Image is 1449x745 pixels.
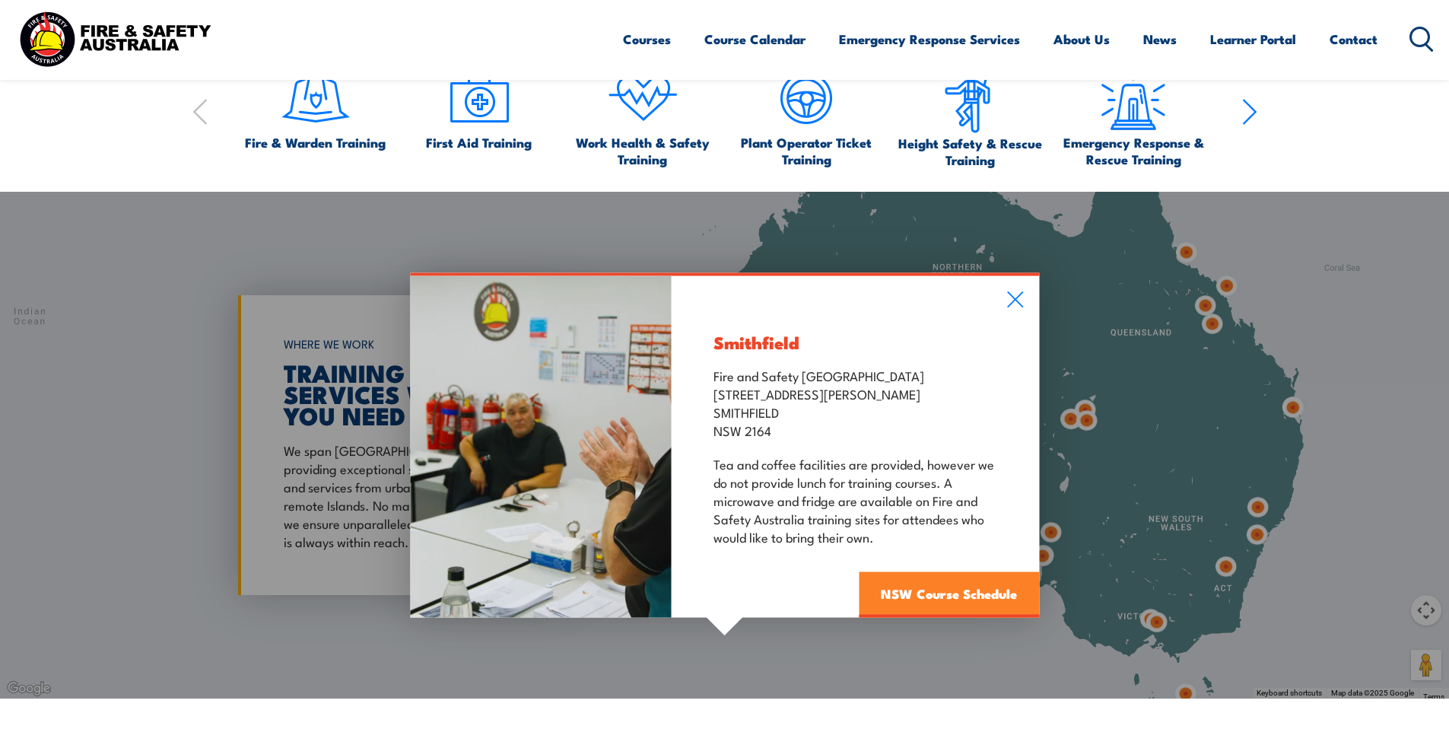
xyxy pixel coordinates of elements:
[280,62,351,134] img: icon-1
[1210,19,1296,59] a: Learner Portal
[426,62,532,151] a: First Aid Training
[568,134,717,167] span: Work Health & Safety Training
[410,275,672,617] img: Fire Extinguisher Classroom Training
[713,365,997,438] p: Fire and Safety [GEOGRAPHIC_DATA] [STREET_ADDRESS][PERSON_NAME] SMITHFIELD NSW 2164
[771,62,842,134] img: icon-5
[1059,62,1208,167] a: Emergency Response & Rescue Training
[732,62,881,167] a: Plant Operator Ticket Training
[1330,19,1378,59] a: Contact
[568,62,717,167] a: Work Health & Safety Training
[443,62,515,134] img: icon-2
[1053,19,1110,59] a: About Us
[623,19,671,59] a: Courses
[934,62,1006,135] img: icon-6
[1143,19,1177,59] a: News
[1098,62,1169,134] img: Emergency Response Icon
[245,134,386,151] span: Fire & Warden Training
[607,62,678,134] img: icon-4
[895,135,1044,168] span: Height Safety & Rescue Training
[895,62,1044,168] a: Height Safety & Rescue Training
[245,62,386,151] a: Fire & Warden Training
[426,134,532,151] span: First Aid Training
[839,19,1020,59] a: Emergency Response Services
[713,333,997,350] h3: Smithfield
[704,19,806,59] a: Course Calendar
[859,571,1039,617] a: NSW Course Schedule
[713,454,997,545] p: Tea and coffee facilities are provided, however we do not provide lunch for training courses. A m...
[732,134,881,167] span: Plant Operator Ticket Training
[1059,134,1208,167] span: Emergency Response & Rescue Training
